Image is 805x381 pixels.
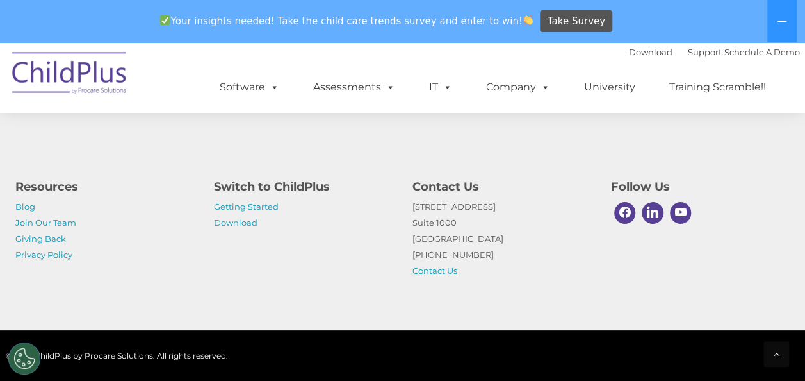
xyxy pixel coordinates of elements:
img: 👏 [523,15,533,25]
a: Download [629,47,672,57]
span: Last name [178,85,217,94]
font: | [629,47,800,57]
span: Your insights needed! Take the child care trends survey and enter to win! [155,8,539,33]
h4: Switch to ChildPlus [214,178,393,196]
img: ✅ [160,15,170,25]
a: Software [207,74,292,100]
p: [STREET_ADDRESS] Suite 1000 [GEOGRAPHIC_DATA] [PHONE_NUMBER] [412,199,592,279]
h4: Contact Us [412,178,592,196]
a: University [571,74,648,100]
a: Support [688,47,722,57]
a: Privacy Policy [15,250,72,260]
a: Assessments [300,74,408,100]
h4: Resources [15,178,195,196]
button: Cookies Settings [8,343,40,375]
span: © 2025 ChildPlus by Procare Solutions. All rights reserved. [6,351,228,360]
a: Facebook [611,199,639,227]
a: Download [214,217,257,228]
a: Getting Started [214,201,279,212]
img: ChildPlus by Procare Solutions [6,43,134,107]
a: Training Scramble!! [656,74,779,100]
h4: Follow Us [611,178,790,196]
a: IT [416,74,465,100]
a: Linkedin [638,199,667,227]
a: Contact Us [412,266,457,276]
a: Company [473,74,563,100]
span: Phone number [178,137,232,147]
a: Giving Back [15,233,66,244]
a: Youtube [667,199,695,227]
a: Take Survey [540,10,612,33]
a: Join Our Team [15,217,76,228]
a: Schedule A Demo [724,47,800,57]
a: Blog [15,201,35,212]
span: Take Survey [548,10,605,33]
